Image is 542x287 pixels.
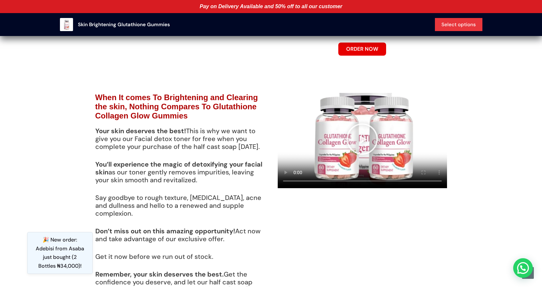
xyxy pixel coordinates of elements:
[95,160,265,184] p: as our toner gently removes impurities, leaving your skin smooth and revitalized.
[95,160,262,176] strong: You’ll experience the magic of detoxifying your facial skin
[338,43,386,56] a: ORDER NOW
[95,127,265,151] p: This is why we want to give you our Facial detox toner for free when you complete your purchase o...
[95,253,265,260] p: Get it now before we run out of stock.
[95,227,265,243] p: Act now and take advantage of our exclusive offer.
[95,93,265,120] h2: When It comes To Brightening and Clearing the skin, Nothing Compares To Glutathione Collagen Glow...
[60,18,73,31] img: 1bottle
[200,4,343,9] span: Pay on Delivery Available and 50% off to all our customer
[95,127,186,135] strong: Your skin deserves the best!
[435,18,482,31] a: Select options for “Skin Brightening Glutathione Gummies”
[27,232,93,274] div: 🎉 New order: Adebisi from Asaba just bought (2 Bottles ₦34,000)!
[346,123,379,158] div: Play Video
[78,21,299,28] div: Skin Brightening Glutathione Gummies
[95,270,224,278] strong: Remember, your skin deserves the best.
[95,194,265,217] p: Say goodbye to rough texture, [MEDICAL_DATA], acne and dullness and hello to a renewed and supple...
[95,227,235,235] strong: Don’t miss out on this amazing opportunity!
